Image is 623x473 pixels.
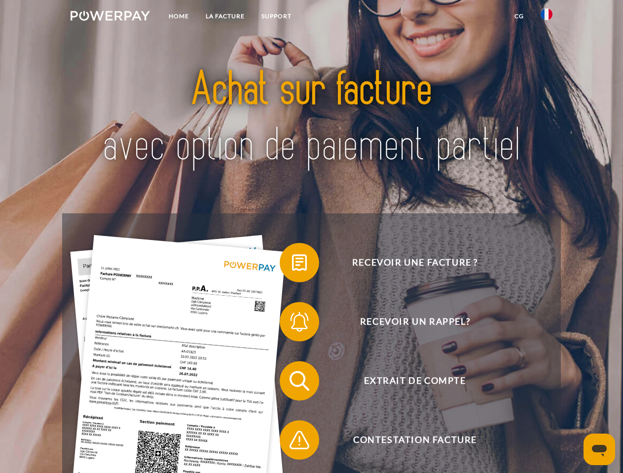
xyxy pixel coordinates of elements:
img: qb_bell.svg [287,309,312,334]
a: CG [506,7,532,25]
a: LA FACTURE [197,7,253,25]
img: qb_bill.svg [287,250,312,275]
img: title-powerpay_fr.svg [94,47,529,189]
img: logo-powerpay-white.svg [71,11,150,21]
button: Contestation Facture [280,420,536,460]
img: fr [541,8,552,20]
a: Home [160,7,197,25]
span: Extrait de compte [294,361,536,401]
iframe: Bouton de lancement de la fenêtre de messagerie [584,434,615,465]
span: Recevoir un rappel? [294,302,536,341]
img: qb_search.svg [287,369,312,393]
button: Recevoir une facture ? [280,243,536,282]
a: Support [253,7,300,25]
img: qb_warning.svg [287,428,312,452]
span: Recevoir une facture ? [294,243,536,282]
button: Recevoir un rappel? [280,302,536,341]
span: Contestation Facture [294,420,536,460]
button: Extrait de compte [280,361,536,401]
